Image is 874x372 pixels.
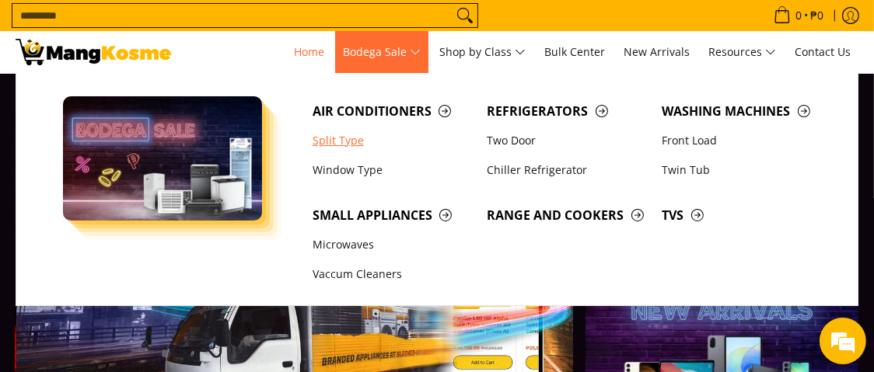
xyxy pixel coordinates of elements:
[662,206,821,225] span: TVs
[480,126,655,155] a: Two Door
[662,102,821,121] span: Washing Machines
[480,200,655,230] a: Range and Cookers
[544,44,605,59] span: Bulk Center
[808,10,826,21] span: ₱0
[305,200,480,230] a: Small Appliances
[795,44,851,59] span: Contact Us
[16,39,171,65] img: Mang Kosme: Your Home Appliances Warehouse Sale Partner!
[793,10,804,21] span: 0
[480,96,655,126] a: Refrigerators
[708,43,776,62] span: Resources
[654,126,829,155] a: Front Load
[63,96,262,221] img: Bodega Sale
[654,200,829,230] a: TVs
[787,31,858,73] a: Contact Us
[616,31,697,73] a: New Arrivals
[453,4,477,27] button: Search
[488,206,647,225] span: Range and Cookers
[305,155,480,185] a: Window Type
[305,96,480,126] a: Air Conditioners
[654,96,829,126] a: Washing Machines
[624,44,690,59] span: New Arrivals
[439,43,526,62] span: Shop by Class
[769,7,828,24] span: •
[187,31,858,73] nav: Main Menu
[305,126,480,155] a: Split Type
[335,31,428,73] a: Bodega Sale
[305,230,480,259] a: Microwaves
[488,102,647,121] span: Refrigerators
[654,155,829,185] a: Twin Tub
[313,206,472,225] span: Small Appliances
[480,155,655,185] a: Chiller Refrigerator
[537,31,613,73] a: Bulk Center
[286,31,332,73] a: Home
[343,43,421,62] span: Bodega Sale
[701,31,784,73] a: Resources
[294,44,324,59] span: Home
[305,260,480,290] a: Vaccum Cleaners
[313,102,472,121] span: Air Conditioners
[432,31,533,73] a: Shop by Class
